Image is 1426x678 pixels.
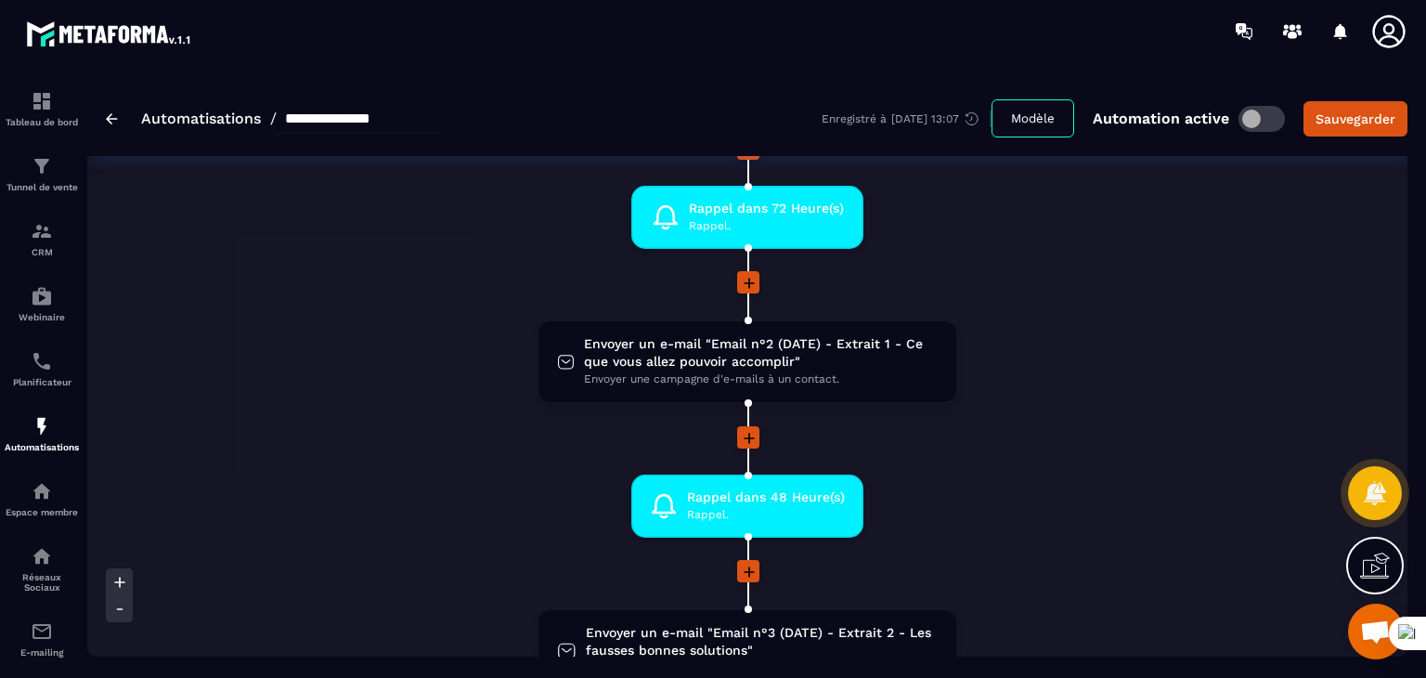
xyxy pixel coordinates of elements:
[5,507,79,517] p: Espace membre
[5,117,79,127] p: Tableau de bord
[992,99,1074,137] button: Modèle
[1093,110,1229,127] p: Automation active
[31,90,53,112] img: formation
[5,247,79,257] p: CRM
[5,442,79,452] p: Automatisations
[31,155,53,177] img: formation
[1316,110,1395,128] div: Sauvegarder
[141,110,261,127] a: Automatisations
[689,200,844,217] span: Rappel dans 72 Heure(s)
[5,572,79,593] p: Réseaux Sociaux
[687,506,845,524] span: Rappel.
[5,206,79,271] a: formationformationCRM
[822,111,992,127] div: Enregistré à
[31,415,53,437] img: automations
[584,335,938,371] span: Envoyer un e-mail "Email n°2 (DATE) - Extrait 1 - Ce que vous allez pouvoir accomplir"
[270,110,277,127] span: /
[31,350,53,372] img: scheduler
[891,112,959,125] p: [DATE] 13:07
[5,182,79,192] p: Tunnel de vente
[31,480,53,502] img: automations
[1348,604,1404,659] a: Ouvrir le chat
[31,285,53,307] img: automations
[584,371,938,388] span: Envoyer une campagne d'e-mails à un contact.
[5,606,79,671] a: emailemailE-mailing
[5,401,79,466] a: automationsautomationsAutomatisations
[5,377,79,387] p: Planificateur
[31,620,53,643] img: email
[689,217,844,235] span: Rappel.
[5,466,79,531] a: automationsautomationsEspace membre
[5,531,79,606] a: social-networksocial-networkRéseaux Sociaux
[5,647,79,658] p: E-mailing
[31,545,53,567] img: social-network
[687,489,845,506] span: Rappel dans 48 Heure(s)
[5,271,79,336] a: automationsautomationsWebinaire
[5,141,79,206] a: formationformationTunnel de vente
[586,624,938,659] span: Envoyer un e-mail "Email n°3 (DATE) - Extrait 2 - Les fausses bonnes solutions"
[1303,101,1407,137] button: Sauvegarder
[106,113,118,124] img: arrow
[31,220,53,242] img: formation
[26,17,193,50] img: logo
[5,76,79,141] a: formationformationTableau de bord
[5,312,79,322] p: Webinaire
[5,336,79,401] a: schedulerschedulerPlanificateur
